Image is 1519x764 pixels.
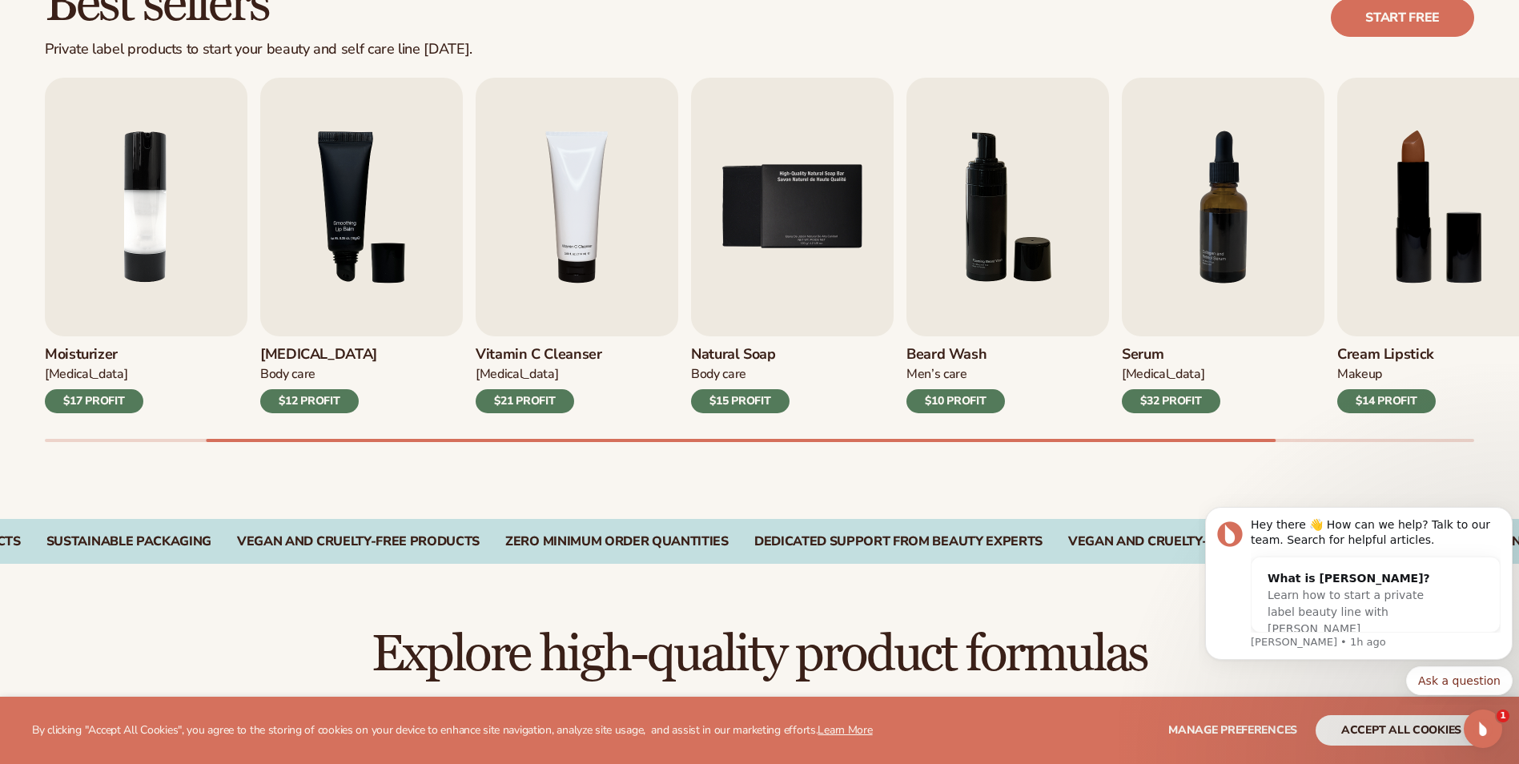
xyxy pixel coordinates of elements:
span: Manage preferences [1168,722,1297,738]
div: Makeup [1337,366,1436,383]
div: Body Care [260,366,377,383]
div: ZERO MINIMUM ORDER QUANTITIES [505,534,729,549]
a: 7 / 9 [1122,78,1324,413]
a: Learn More [818,722,872,738]
div: [MEDICAL_DATA] [45,366,143,383]
a: 6 / 9 [906,78,1109,413]
h3: Beard Wash [906,346,1005,364]
h2: Explore high-quality product formulas [45,628,1474,682]
h3: Serum [1122,346,1220,364]
div: $15 PROFIT [691,389,790,413]
div: Vegan and Cruelty-Free Products [1068,534,1311,549]
div: $32 PROFIT [1122,389,1220,413]
iframe: Intercom live chat [1464,710,1502,748]
button: Manage preferences [1168,715,1297,746]
div: $17 PROFIT [45,389,143,413]
div: $21 PROFIT [476,389,574,413]
h3: Vitamin C Cleanser [476,346,602,364]
h3: Moisturizer [45,346,143,364]
h3: Cream Lipstick [1337,346,1436,364]
p: By clicking "Accept All Cookies", you agree to the storing of cookies on your device to enhance s... [32,724,873,738]
iframe: Intercom notifications message [1199,493,1519,705]
div: SUSTAINABLE PACKAGING [46,534,211,549]
h3: [MEDICAL_DATA] [260,346,377,364]
div: $14 PROFIT [1337,389,1436,413]
div: Body Care [691,366,790,383]
div: $12 PROFIT [260,389,359,413]
a: 2 / 9 [45,78,247,413]
a: 5 / 9 [691,78,894,413]
h3: Natural Soap [691,346,790,364]
div: Private label products to start your beauty and self care line [DATE]. [45,41,472,58]
div: Men’s Care [906,366,1005,383]
div: VEGAN AND CRUELTY-FREE PRODUCTS [237,534,480,549]
button: accept all cookies [1316,715,1487,746]
div: $10 PROFIT [906,389,1005,413]
div: [MEDICAL_DATA] [476,366,602,383]
div: [MEDICAL_DATA] [1122,366,1220,383]
span: 1 [1497,710,1509,722]
a: 4 / 9 [476,78,678,413]
div: DEDICATED SUPPORT FROM BEAUTY EXPERTS [754,534,1043,549]
a: 3 / 9 [260,78,463,413]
